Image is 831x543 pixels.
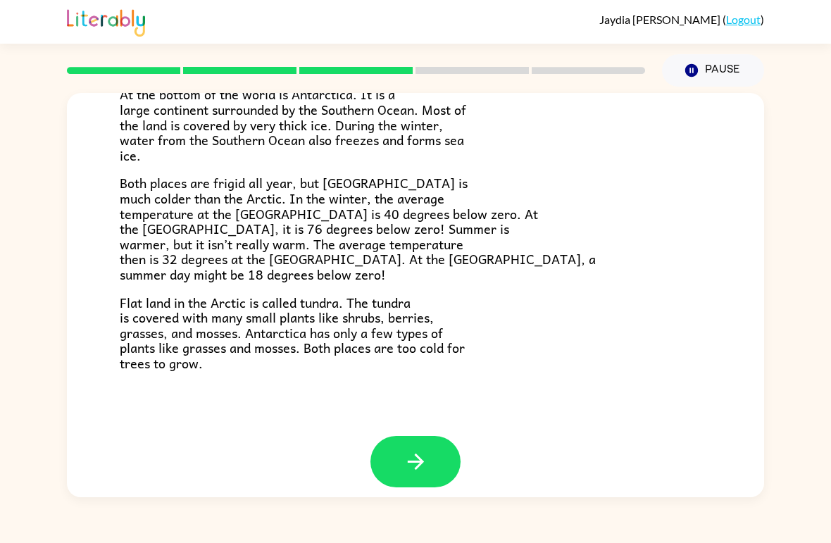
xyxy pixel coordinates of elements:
[67,6,145,37] img: Literably
[726,13,761,26] a: Logout
[662,54,764,87] button: Pause
[120,173,596,285] span: Both places are frigid all year, but [GEOGRAPHIC_DATA] is much colder than the Arctic. In the win...
[120,292,465,373] span: Flat land in the Arctic is called tundra. The tundra is covered with many small plants like shrub...
[599,13,764,26] div: ( )
[599,13,723,26] span: Jaydia [PERSON_NAME]
[120,84,466,165] span: At the bottom of the world is Antarctica. It is a large continent surrounded by the Southern Ocea...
